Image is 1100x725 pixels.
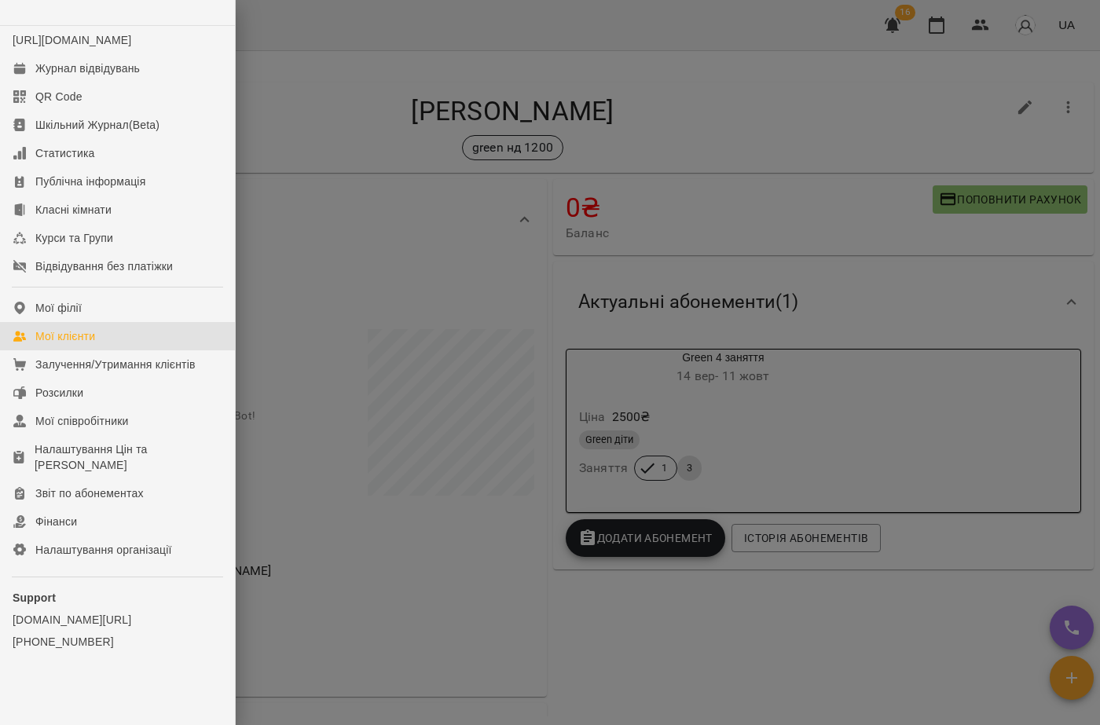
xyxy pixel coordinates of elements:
div: Розсилки [35,385,83,401]
div: Курси та Групи [35,230,113,246]
div: Відвідування без платіжки [35,258,173,274]
div: Статистика [35,145,95,161]
div: Журнал відвідувань [35,60,140,76]
div: QR Code [35,89,82,104]
p: Support [13,590,222,606]
a: [DOMAIN_NAME][URL] [13,612,222,628]
a: [PHONE_NUMBER] [13,634,222,650]
div: Фінанси [35,514,77,529]
div: Налаштування Цін та [PERSON_NAME] [35,441,222,473]
div: Мої клієнти [35,328,95,344]
div: Публічна інформація [35,174,145,189]
div: Налаштування організації [35,542,172,558]
div: Шкільний Журнал(Beta) [35,117,159,133]
a: [URL][DOMAIN_NAME] [13,34,131,46]
div: Залучення/Утримання клієнтів [35,357,196,372]
div: Звіт по абонементах [35,485,144,501]
div: Мої співробітники [35,413,129,429]
div: Класні кімнати [35,202,112,218]
div: Мої філії [35,300,82,316]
